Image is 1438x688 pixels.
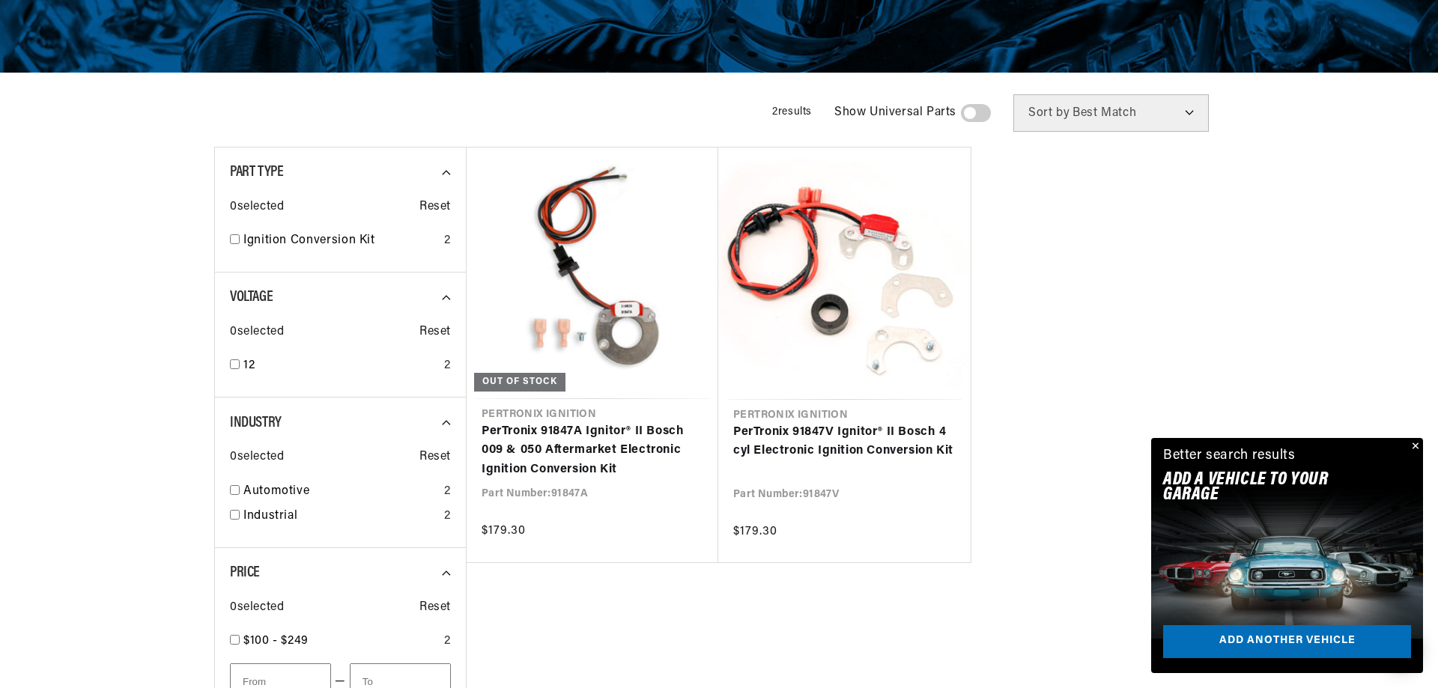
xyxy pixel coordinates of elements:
a: Ignition Conversion Kit [243,231,438,251]
span: Sort by [1028,107,1070,119]
h2: Add A VEHICLE to your garage [1163,472,1374,503]
span: $100 - $249 [243,635,309,647]
span: Price [230,565,260,580]
span: Reset [419,323,451,342]
a: Add another vehicle [1163,625,1411,659]
div: 2 [444,231,451,251]
a: Automotive [243,482,438,502]
span: Industry [230,415,282,430]
span: 0 selected [230,448,284,467]
a: PerTronix 91847A Ignitor® II Bosch 009 & 050 Aftermarket Electronic Ignition Conversion Kit [482,422,703,480]
div: Better search results [1163,445,1296,467]
button: Close [1405,438,1423,456]
div: 2 [444,482,451,502]
span: Reset [419,198,451,217]
div: 2 [444,632,451,651]
span: 0 selected [230,198,284,217]
span: 0 selected [230,598,284,618]
a: Industrial [243,507,438,526]
span: Voltage [230,290,273,305]
a: 12 [243,356,438,376]
span: Reset [419,448,451,467]
div: 2 [444,356,451,376]
span: Show Universal Parts [834,103,956,123]
span: 0 selected [230,323,284,342]
a: PerTronix 91847V Ignitor® II Bosch 4 cyl Electronic Ignition Conversion Kit [733,423,956,461]
span: 2 results [772,106,812,118]
select: Sort by [1013,94,1209,132]
div: 2 [444,507,451,526]
span: Reset [419,598,451,618]
span: Part Type [230,165,283,180]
